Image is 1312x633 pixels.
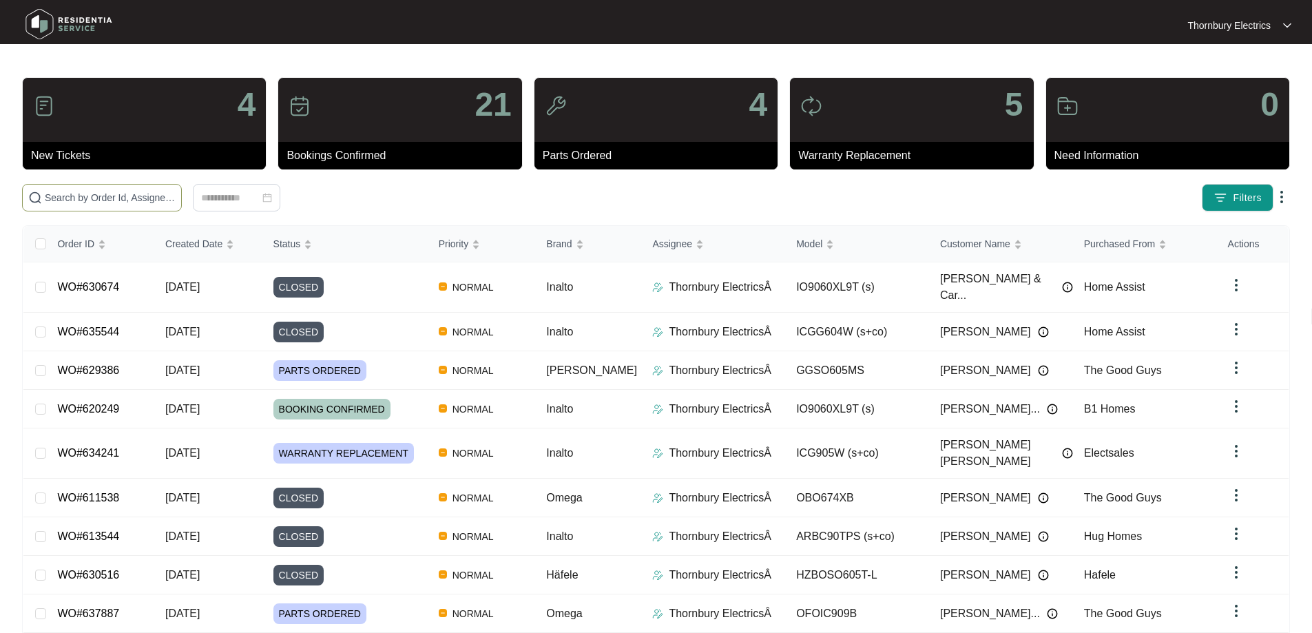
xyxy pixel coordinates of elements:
[1047,404,1058,415] img: Info icon
[1187,19,1271,32] p: Thornbury Electrics
[641,226,785,262] th: Assignee
[1228,360,1245,376] img: dropdown arrow
[447,605,499,622] span: NORMAL
[57,236,94,251] span: Order ID
[1084,530,1142,542] span: Hug Homes
[652,492,663,504] img: Assigner Icon
[28,191,42,205] img: search-icon
[1214,191,1227,205] img: filter icon
[1084,281,1145,293] span: Home Assist
[1228,603,1245,619] img: dropdown arrow
[546,608,582,619] span: Omega
[543,147,778,164] p: Parts Ordered
[1062,448,1073,459] img: Info icon
[273,526,324,547] span: CLOSED
[1228,564,1245,581] img: dropdown arrow
[652,570,663,581] img: Assigner Icon
[1084,569,1116,581] span: Hafele
[785,479,929,517] td: OBO674XB
[273,488,324,508] span: CLOSED
[165,569,200,581] span: [DATE]
[262,226,428,262] th: Status
[165,530,200,542] span: [DATE]
[165,492,200,504] span: [DATE]
[652,404,663,415] img: Assigner Icon
[800,95,822,117] img: icon
[1084,236,1155,251] span: Purchased From
[57,530,119,542] a: WO#613544
[785,390,929,428] td: IO9060XL9T (s)
[1283,22,1291,29] img: dropdown arrow
[669,567,771,583] p: Thornbury ElectricsÂ
[1056,95,1079,117] img: icon
[1084,326,1145,338] span: Home Assist
[940,437,1055,470] span: [PERSON_NAME] [PERSON_NAME]
[238,88,256,121] p: 4
[940,271,1055,304] span: [PERSON_NAME] & Car...
[929,226,1073,262] th: Customer Name
[447,490,499,506] span: NORMAL
[1038,492,1049,504] img: Info icon
[652,282,663,293] img: Assigner Icon
[669,362,771,379] p: Thornbury ElectricsÂ
[273,277,324,298] span: CLOSED
[749,88,767,121] p: 4
[940,490,1031,506] span: [PERSON_NAME]
[57,281,119,293] a: WO#630674
[785,556,929,594] td: HZBOSO605T-L
[1038,326,1049,338] img: Info icon
[439,404,447,413] img: Vercel Logo
[46,226,154,262] th: Order ID
[273,236,301,251] span: Status
[1073,226,1217,262] th: Purchased From
[287,147,521,164] p: Bookings Confirmed
[940,605,1040,622] span: [PERSON_NAME]...
[447,401,499,417] span: NORMAL
[1260,88,1279,121] p: 0
[652,365,663,376] img: Assigner Icon
[652,326,663,338] img: Assigner Icon
[1228,443,1245,459] img: dropdown arrow
[439,493,447,501] img: Vercel Logo
[652,236,692,251] span: Assignee
[669,605,771,622] p: Thornbury ElectricsÂ
[652,608,663,619] img: Assigner Icon
[669,528,771,545] p: Thornbury ElectricsÂ
[57,364,119,376] a: WO#629386
[1228,277,1245,293] img: dropdown arrow
[57,569,119,581] a: WO#630516
[165,403,200,415] span: [DATE]
[165,447,200,459] span: [DATE]
[57,608,119,619] a: WO#637887
[652,531,663,542] img: Assigner Icon
[273,399,391,419] span: BOOKING CONFIRMED
[785,262,929,313] td: IO9060XL9T (s)
[21,3,117,45] img: residentia service logo
[785,226,929,262] th: Model
[652,448,663,459] img: Assigner Icon
[1038,570,1049,581] img: Info icon
[273,565,324,585] span: CLOSED
[1084,492,1162,504] span: The Good Guys
[447,528,499,545] span: NORMAL
[33,95,55,117] img: icon
[45,190,176,205] input: Search by Order Id, Assignee Name, Customer Name, Brand and Model
[546,447,573,459] span: Inalto
[439,236,469,251] span: Priority
[546,236,572,251] span: Brand
[273,360,366,381] span: PARTS ORDERED
[165,364,200,376] span: [DATE]
[428,226,536,262] th: Priority
[1273,189,1290,205] img: dropdown arrow
[165,326,200,338] span: [DATE]
[439,366,447,374] img: Vercel Logo
[447,445,499,461] span: NORMAL
[940,236,1010,251] span: Customer Name
[154,226,262,262] th: Created Date
[785,517,929,556] td: ARBC90TPS (s+co)
[1084,447,1134,459] span: Electsales
[57,326,119,338] a: WO#635544
[1005,88,1023,121] p: 5
[439,448,447,457] img: Vercel Logo
[669,445,771,461] p: Thornbury ElectricsÂ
